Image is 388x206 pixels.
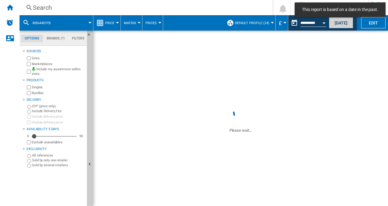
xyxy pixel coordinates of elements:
md-tab-item: Filters [68,35,88,42]
button: Open calendar [318,17,329,28]
md-menu: Currency [276,15,288,31]
div: Price [96,15,117,31]
label: Display delivery price [32,120,84,125]
input: All references [27,154,31,158]
div: Availability 5 Days [27,127,84,132]
input: Sold by only one retailer [27,159,31,163]
div: Products [27,78,84,83]
ng-transclude: Please wait... [229,128,252,133]
button: [DATE] [329,17,353,28]
button: Edit [361,17,386,28]
input: Include delivery price [27,115,31,119]
input: Marketplaces [27,62,31,66]
label: Bundles [32,91,84,95]
div: 90 [78,134,84,138]
div: Sources [27,49,84,54]
input: Bundles [27,91,31,95]
input: Sites [27,56,31,60]
button: Default profile (24) [235,15,272,31]
label: Sold by only one retailer [32,158,84,163]
span: ikb64401fb [32,21,51,25]
div: Exclusivity [27,147,84,152]
label: Singles [32,85,84,90]
label: Include my assortment within stats [32,67,84,76]
span: This report is based on a date in the past. [300,7,380,13]
div: This report is based on a date in the past. [288,15,328,31]
input: Display delivery price [27,120,31,124]
label: Sold by several retailers [32,163,84,167]
input: Include Delivery Fee [27,110,31,114]
span: Default profile (24) [235,21,269,25]
label: OFF (price only) [32,104,84,109]
input: Singles [27,85,31,89]
input: Sold by several retailers [27,164,31,168]
input: Include my assortment within stats [27,68,31,75]
button: £ [279,15,285,31]
span: £ [279,20,282,26]
button: md-calendar [288,17,300,29]
div: Search [33,3,257,12]
span: Prices [145,21,157,25]
input: OFF (price only) [27,105,31,109]
span: Price [105,21,114,25]
label: Include Delivery Fee [32,109,84,113]
label: Marketplaces [32,62,84,66]
button: ikb64401fb [32,15,57,31]
button: Matrix [124,15,139,31]
img: mysite-bg-18x18.png [32,67,35,71]
div: 0 [26,134,31,138]
img: alerts-logo.svg [6,19,13,26]
span: Matrix [124,21,136,25]
button: Price [105,15,117,31]
md-tab-item: Brands (*) [43,35,68,42]
label: Exclude unavailables [32,140,84,145]
label: All references [32,153,84,158]
label: Sites [32,56,84,61]
md-slider: Availability [32,133,77,139]
div: ikb64401fb [23,15,90,31]
label: Include delivery price [32,114,84,119]
md-tab-item: Options [21,35,43,42]
button: Hide [87,31,94,42]
input: Display delivery price [27,140,31,144]
div: Default profile (24) [227,15,272,31]
div: Delivery [27,97,84,102]
button: Prices [145,15,160,31]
